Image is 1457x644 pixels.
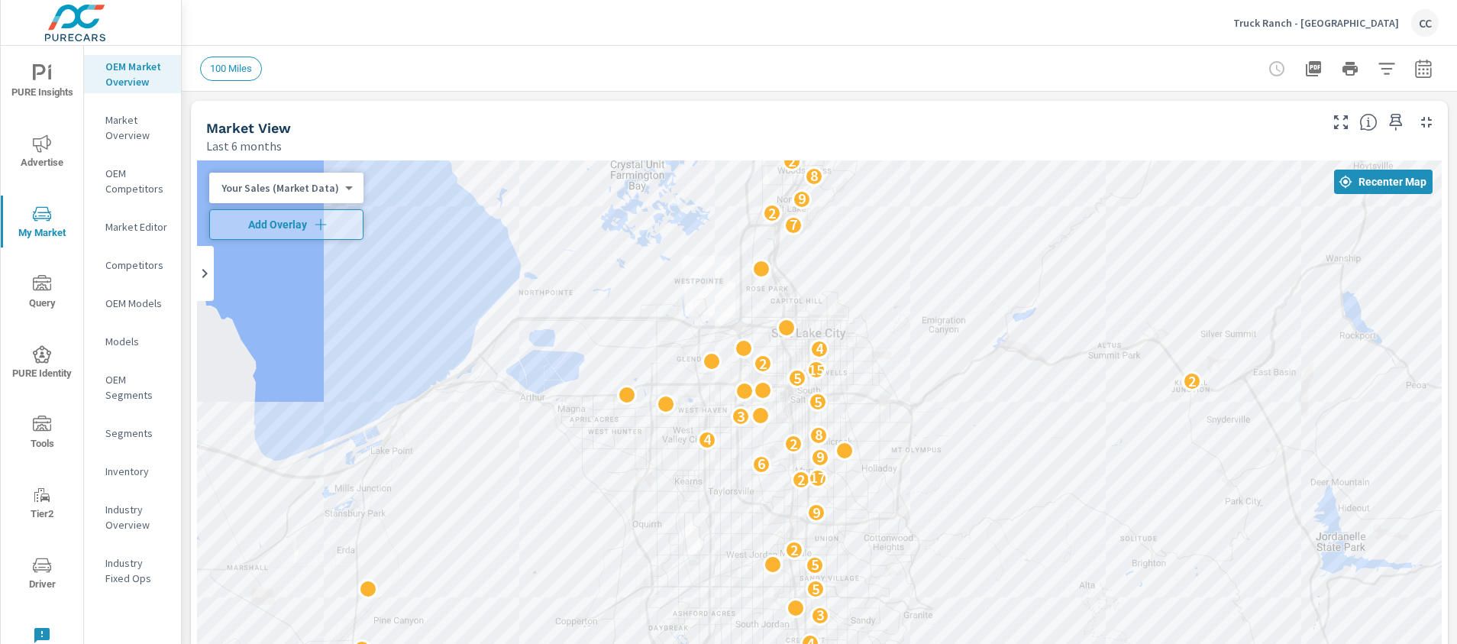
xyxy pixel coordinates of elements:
p: 3 [816,606,824,624]
p: Market Editor [105,219,169,235]
p: 5 [814,393,822,411]
p: 15 [809,361,824,379]
button: Recenter Map [1334,170,1433,194]
div: Segments [84,422,181,445]
span: Find the biggest opportunities in your market for your inventory. Understand by postal code where... [1359,113,1378,131]
p: 2 [790,541,798,559]
span: My Market [5,205,79,242]
div: OEM Market Overview [84,55,181,93]
span: PURE Identity [5,345,79,383]
span: Add Overlay [216,217,357,232]
div: Market Overview [84,108,181,147]
p: 2 [797,471,805,489]
p: 8 [815,426,822,444]
p: 5 [812,580,819,598]
p: Market Overview [105,112,169,143]
p: 5 [811,555,819,574]
span: 100 Miles [201,63,261,74]
p: 9 [816,448,824,466]
h5: Market View [206,120,291,136]
button: Add Overlay [209,209,363,240]
span: Query [5,275,79,312]
div: CC [1411,9,1439,37]
p: 4 [816,339,823,358]
span: Driver [5,556,79,594]
p: 2 [759,354,767,373]
button: Make Fullscreen [1329,110,1353,134]
span: Tier2 [5,486,79,523]
p: 3 [737,407,745,426]
p: OEM Segments [105,372,169,403]
p: Competitors [105,257,169,273]
span: Advertise [5,134,79,172]
span: Save this to your personalized report [1384,110,1408,134]
div: OEM Segments [84,368,181,406]
p: Inventory [105,464,169,479]
p: OEM Market Overview [105,59,169,89]
p: 17 [810,468,825,487]
button: Minimize Widget [1414,110,1439,134]
p: 7 [790,215,797,234]
p: Last 6 months [206,137,282,155]
p: Industry Overview [105,502,169,532]
button: "Export Report to PDF" [1298,53,1329,84]
p: Segments [105,426,169,441]
p: 9 [798,189,806,208]
p: 5 [793,369,801,387]
div: Industry Overview [84,498,181,536]
button: Apply Filters [1371,53,1402,84]
span: Recenter Map [1340,175,1426,189]
p: OEM Models [105,296,169,311]
p: 2 [1188,372,1196,390]
p: 9 [812,503,820,522]
div: Market Editor [84,215,181,238]
div: Models [84,330,181,353]
p: 8 [810,167,818,185]
div: OEM Competitors [84,162,181,200]
p: OEM Competitors [105,166,169,196]
div: Industry Fixed Ops [84,552,181,590]
p: Your Sales (Market Data) [221,181,339,195]
div: Your Sales (Market Data) [209,181,351,196]
div: Competitors [84,254,181,277]
p: 4 [703,430,711,448]
p: Models [105,334,169,349]
p: 2 [768,204,776,222]
span: PURE Insights [5,64,79,102]
p: Industry Fixed Ops [105,555,169,586]
p: 2 [788,152,796,170]
p: 2 [790,435,797,453]
button: Select Date Range [1408,53,1439,84]
div: OEM Models [84,292,181,315]
p: Truck Ranch - [GEOGRAPHIC_DATA] [1233,16,1399,30]
button: Print Report [1335,53,1365,84]
div: Inventory [84,460,181,483]
p: 6 [758,455,765,473]
span: Tools [5,416,79,453]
